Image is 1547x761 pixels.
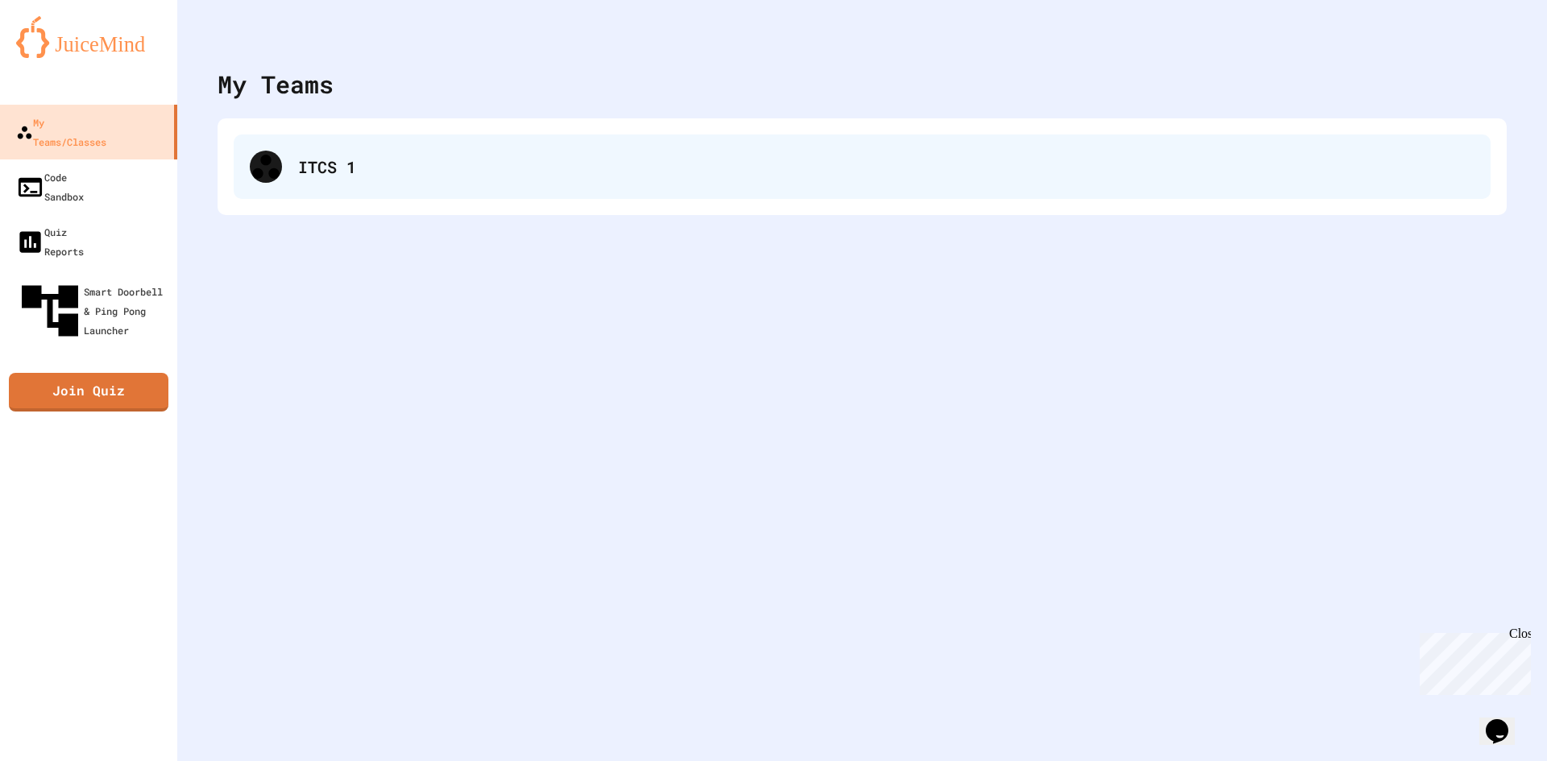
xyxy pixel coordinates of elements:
div: ITCS 1 [298,155,1474,179]
div: ITCS 1 [234,134,1491,199]
div: My Teams [218,66,334,102]
div: Smart Doorbell & Ping Pong Launcher [16,277,171,345]
div: My Teams/Classes [16,113,106,151]
img: logo-orange.svg [16,16,161,58]
div: Code Sandbox [16,168,84,206]
iframe: chat widget [1479,697,1531,745]
iframe: chat widget [1413,627,1531,695]
div: Quiz Reports [16,222,84,261]
a: Join Quiz [9,373,168,412]
div: Chat with us now!Close [6,6,111,102]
